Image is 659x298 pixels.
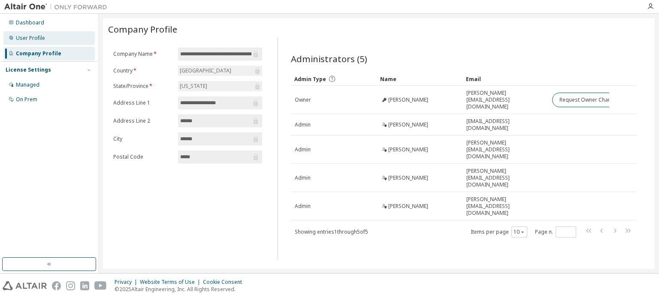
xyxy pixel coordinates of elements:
[203,279,247,286] div: Cookie Consent
[552,93,625,107] button: Request Owner Change
[295,175,311,181] span: Admin
[16,81,39,88] div: Managed
[535,226,576,238] span: Page n.
[295,228,368,235] span: Showing entries 1 through 5 of 5
[466,168,544,188] span: [PERSON_NAME][EMAIL_ADDRESS][DOMAIN_NAME]
[295,146,311,153] span: Admin
[291,53,367,65] span: Administrators (5)
[471,226,527,238] span: Items per page
[295,121,311,128] span: Admin
[388,203,428,210] span: [PERSON_NAME]
[388,121,428,128] span: [PERSON_NAME]
[113,99,173,106] label: Address Line 1
[466,196,544,217] span: [PERSON_NAME][EMAIL_ADDRESS][DOMAIN_NAME]
[66,281,75,290] img: instagram.svg
[6,66,51,73] div: License Settings
[16,19,44,26] div: Dashboard
[3,281,47,290] img: altair_logo.svg
[388,146,428,153] span: [PERSON_NAME]
[295,96,311,103] span: Owner
[113,51,173,57] label: Company Name
[388,96,428,103] span: [PERSON_NAME]
[178,81,209,91] div: [US_STATE]
[115,286,247,293] p: © 2025 Altair Engineering, Inc. All Rights Reserved.
[16,35,45,42] div: User Profile
[178,66,233,75] div: [GEOGRAPHIC_DATA]
[16,96,37,103] div: On Prem
[294,75,326,83] span: Admin Type
[466,72,545,86] div: Email
[466,139,544,160] span: [PERSON_NAME][EMAIL_ADDRESS][DOMAIN_NAME]
[115,279,140,286] div: Privacy
[295,203,311,210] span: Admin
[4,3,112,11] img: Altair One
[178,81,262,91] div: [US_STATE]
[380,72,459,86] div: Name
[466,118,544,132] span: [EMAIL_ADDRESS][DOMAIN_NAME]
[113,117,173,124] label: Address Line 2
[80,281,89,290] img: linkedin.svg
[113,154,173,160] label: Postal Code
[52,281,61,290] img: facebook.svg
[140,279,203,286] div: Website Terms of Use
[113,135,173,142] label: City
[514,229,525,235] button: 10
[466,90,544,110] span: [PERSON_NAME][EMAIL_ADDRESS][DOMAIN_NAME]
[178,66,262,76] div: [GEOGRAPHIC_DATA]
[108,23,177,35] span: Company Profile
[113,83,173,90] label: State/Province
[113,67,173,74] label: Country
[94,281,107,290] img: youtube.svg
[16,50,61,57] div: Company Profile
[388,175,428,181] span: [PERSON_NAME]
